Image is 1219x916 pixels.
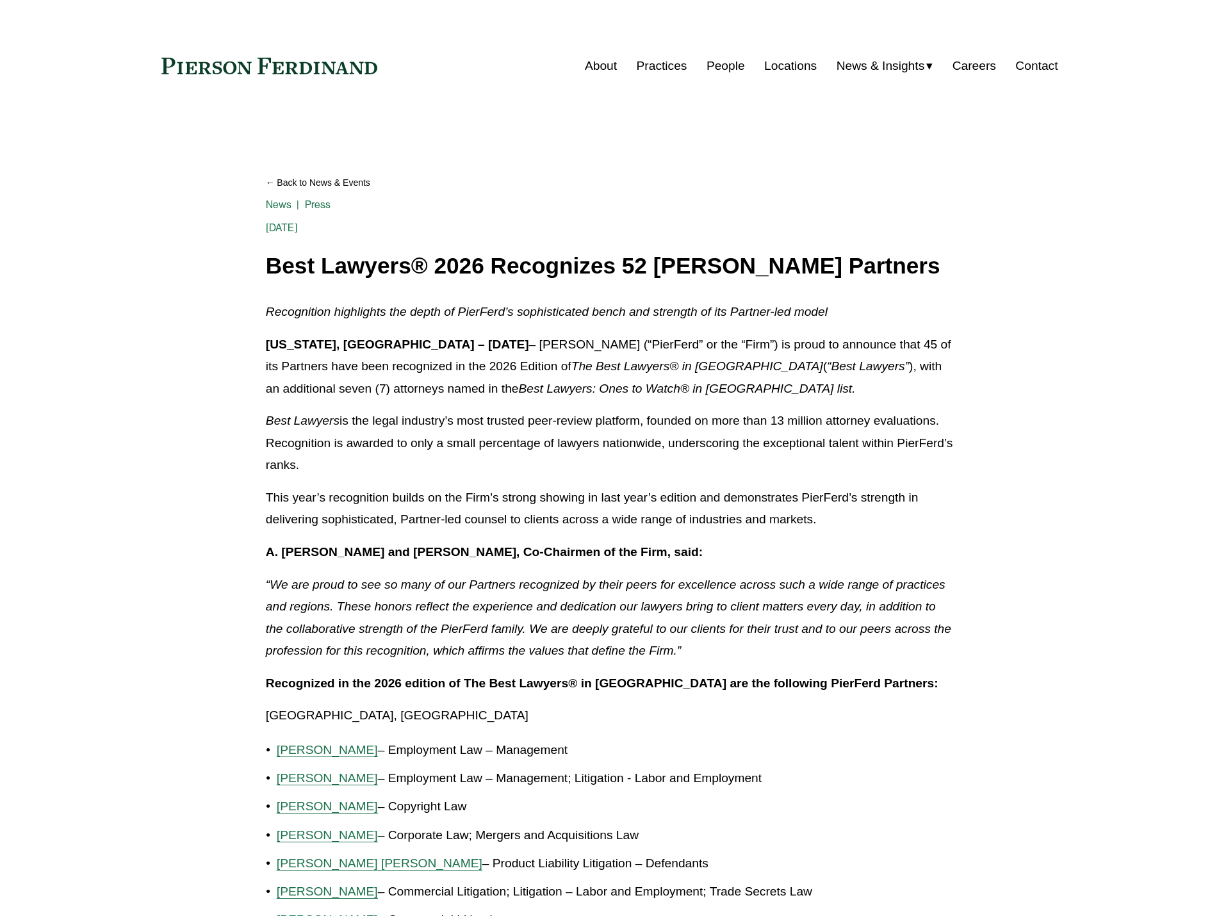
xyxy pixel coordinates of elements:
[266,487,953,531] p: This year’s recognition builds on the Firm’s strong showing in last year’s edition and demonstrat...
[266,254,953,279] h1: Best Lawyers® 2026 Recognizes 52 [PERSON_NAME] Partners
[305,199,331,211] a: Press
[266,705,953,727] p: [GEOGRAPHIC_DATA], [GEOGRAPHIC_DATA]
[571,359,823,373] em: The Best Lawyers® in [GEOGRAPHIC_DATA]
[266,545,703,559] strong: A. [PERSON_NAME] and [PERSON_NAME], Co-Chairmen of the Firm, said:
[266,676,938,690] strong: Recognized in the 2026 edition of The Best Lawyers® in [GEOGRAPHIC_DATA] are the following PierFe...
[277,881,953,903] p: – Commercial Litigation; Litigation – Labor and Employment; Trade Secrets Law
[953,54,996,78] a: Careers
[277,856,482,870] a: [PERSON_NAME] [PERSON_NAME]
[266,410,953,477] p: is the legal industry’s most trusted peer-review platform, founded on more than 13 million attorn...
[277,799,378,813] a: [PERSON_NAME]
[837,54,933,78] a: folder dropdown
[277,743,378,757] a: [PERSON_NAME]
[585,54,617,78] a: About
[266,199,292,211] a: News
[266,305,828,318] em: Recognition highlights the depth of PierFerd’s sophisticated bench and strength of its Partner-le...
[266,334,953,400] p: – [PERSON_NAME] (“PierFerd” or the “Firm”) is proud to announce that 45 of its Partners have been...
[266,222,298,234] span: [DATE]
[277,828,378,842] a: [PERSON_NAME]
[277,767,953,790] p: – Employment Law – Management; Litigation - Labor and Employment
[764,54,817,78] a: Locations
[637,54,687,78] a: Practices
[266,172,953,194] a: Back to News & Events
[266,414,340,427] em: Best Lawyers
[277,824,953,847] p: – Corporate Law; Mergers and Acquisitions Law
[277,885,378,898] a: [PERSON_NAME]
[277,853,953,875] p: – Product Liability Litigation – Defendants
[277,796,953,818] p: – Copyright Law
[827,359,909,373] em: “Best Lawyers”
[1015,54,1058,78] a: Contact
[837,55,925,78] span: News & Insights
[707,54,745,78] a: People
[519,382,856,395] em: Best Lawyers: Ones to Watch® in [GEOGRAPHIC_DATA] list.
[277,739,953,762] p: – Employment Law – Management
[277,771,378,785] a: [PERSON_NAME]
[266,578,954,658] em: “We are proud to see so many of our Partners recognized by their peers for excellence across such...
[266,338,529,351] strong: [US_STATE], [GEOGRAPHIC_DATA] – [DATE]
